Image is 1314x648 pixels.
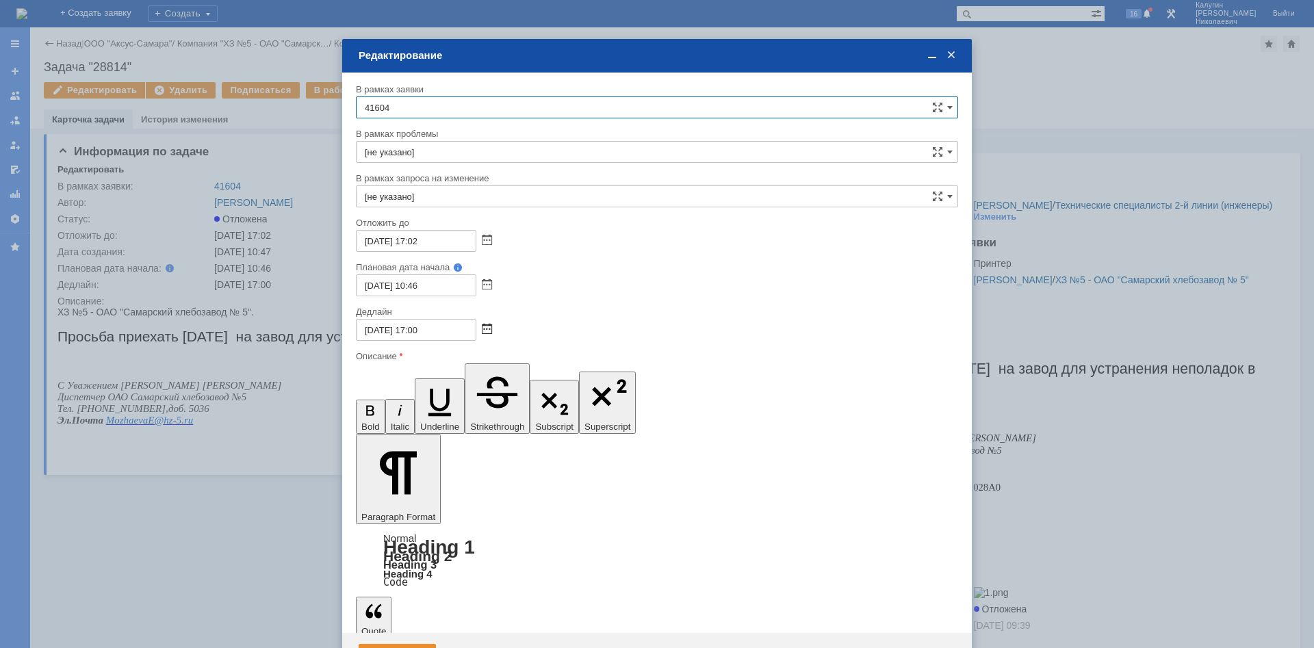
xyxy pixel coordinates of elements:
span: ОАО [51,85,71,96]
span: ru [127,108,136,119]
span: [PERSON_NAME] [63,73,142,84]
span: день [54,25,83,41]
span: Paragraph Format [361,512,435,522]
span: Italic [391,422,409,432]
div: Дедлайн [356,307,955,316]
span: Самарский [73,85,122,96]
span: хлебозавод [121,143,168,154]
span: [PERSON_NAME] [142,131,219,142]
div: Описание [356,352,955,361]
span: Самарский [79,162,127,173]
span: ХЗ №5 - ОАО "Самарский хлебозавод № 5". [5,5,188,27]
span: № [170,143,180,154]
a: Heading 4 [383,568,433,580]
div: Редактирование [359,49,958,62]
span: hz [106,108,115,119]
a: MozhaevaE@hz-5.ru [47,168,133,179]
div: Плановая дата начала [356,263,939,272]
span: Почта [14,168,45,179]
span: Закрыть [944,49,958,62]
div: В рамках заявки [356,85,955,94]
a: Heading 3 [383,558,437,571]
span: . [12,108,14,119]
div: Отложить до [356,218,955,227]
a: Heading 2 [383,548,452,564]
span: хлебозавод [124,85,171,96]
button: Strikethrough [465,363,530,434]
span: С [5,139,12,150]
span: Уважением [10,73,61,84]
span: Сложная форма [932,146,943,157]
span: Underline [420,422,459,432]
button: Paragraph Format [356,434,441,524]
span: MozhaevaE [47,168,94,179]
span: [PERSON_NAME] [5,139,198,161]
button: Bold [356,400,385,435]
span: . 5036 [126,96,152,107]
div: В рамках запроса на изменение [356,174,955,183]
span: Сложная форма [932,102,943,113]
span: ! [82,25,88,41]
span: доб [108,155,123,166]
div: В рамках проблемы [356,129,955,138]
span: Bold [361,422,380,432]
button: Italic [385,399,415,434]
span: Просьба приехать [DATE] на завод для устранения неполадок в [GEOGRAPHIC_DATA]. [5,38,200,103]
button: Subscript [530,380,579,435]
span: Диспетчер [5,162,53,173]
button: Underline [415,378,465,434]
span: . [12,168,14,179]
span: Уважением [9,131,59,142]
span: хлебозавод [129,162,177,173]
button: Superscript [579,372,636,434]
a: Code [383,576,408,588]
span: № [179,162,189,173]
span: . [PHONE_NUMBER], [14,155,108,166]
span: . 5036 [123,155,149,166]
span: доб [111,96,126,107]
button: Quote [356,597,391,638]
span: ОАО [56,162,77,173]
a: MozhaevaE@hz-5.ru [49,108,136,119]
span: Свернуть (Ctrl + M) [925,49,939,62]
span: @ [94,168,103,179]
div: Paragraph Format [356,534,958,587]
span: Strikethrough [470,422,524,432]
span: № [174,85,183,96]
span: Superscript [584,422,630,432]
span: Почта [14,108,46,119]
span: [PERSON_NAME] [145,73,224,84]
span: -5. [116,108,127,119]
span: Самарский [71,143,118,154]
span: @ [97,108,107,119]
span: Quote [361,626,386,636]
span: . [PHONE_NUMBER], [14,96,111,107]
span: ОАО [49,143,69,154]
span: ru [124,168,133,179]
a: Heading 1 [383,536,475,558]
span: 5 [190,162,195,173]
span: 5 [180,143,185,154]
span: hz [104,168,113,179]
a: Normal [383,532,416,544]
span: [PERSON_NAME] [68,139,148,150]
span: Subscript [535,422,574,432]
span: [PERSON_NAME] [62,131,139,142]
span: -5. [113,168,124,179]
span: Сложная форма [932,191,943,202]
span: 5 [184,85,190,96]
span: MozhaevaE [49,108,97,119]
span: Уважением [15,139,66,150]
